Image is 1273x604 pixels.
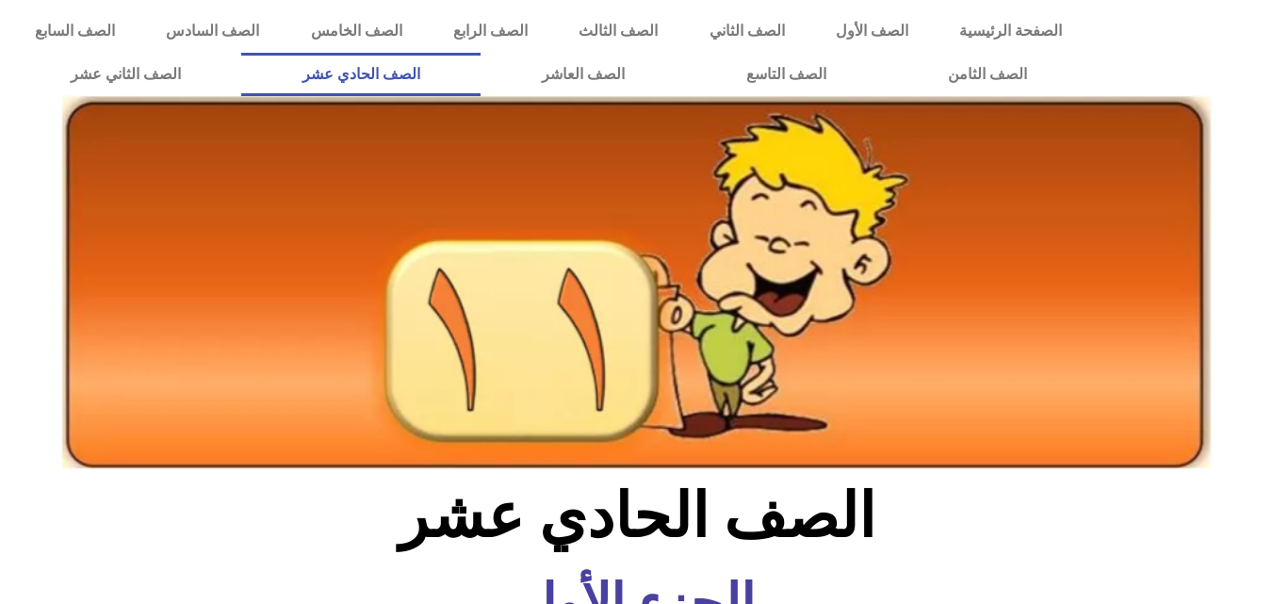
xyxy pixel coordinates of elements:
a: الصف الثاني عشر [9,53,241,96]
a: الصف السادس [140,9,285,53]
a: الصف الثالث [553,9,683,53]
a: الصف الأول [810,9,934,53]
a: الصف الثاني [684,9,810,53]
a: الصف العاشر [481,53,685,96]
a: الصف الخامس [286,9,428,53]
a: الصف التاسع [685,53,887,96]
a: الصفحة الرئيسية [934,9,1087,53]
a: الصف السابع [9,9,140,53]
a: الصف الثامن [887,53,1087,96]
a: الصف الحادي عشر [241,53,481,96]
a: الصف الرابع [428,9,553,53]
h2: الصف الحادي عشر [325,480,948,553]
